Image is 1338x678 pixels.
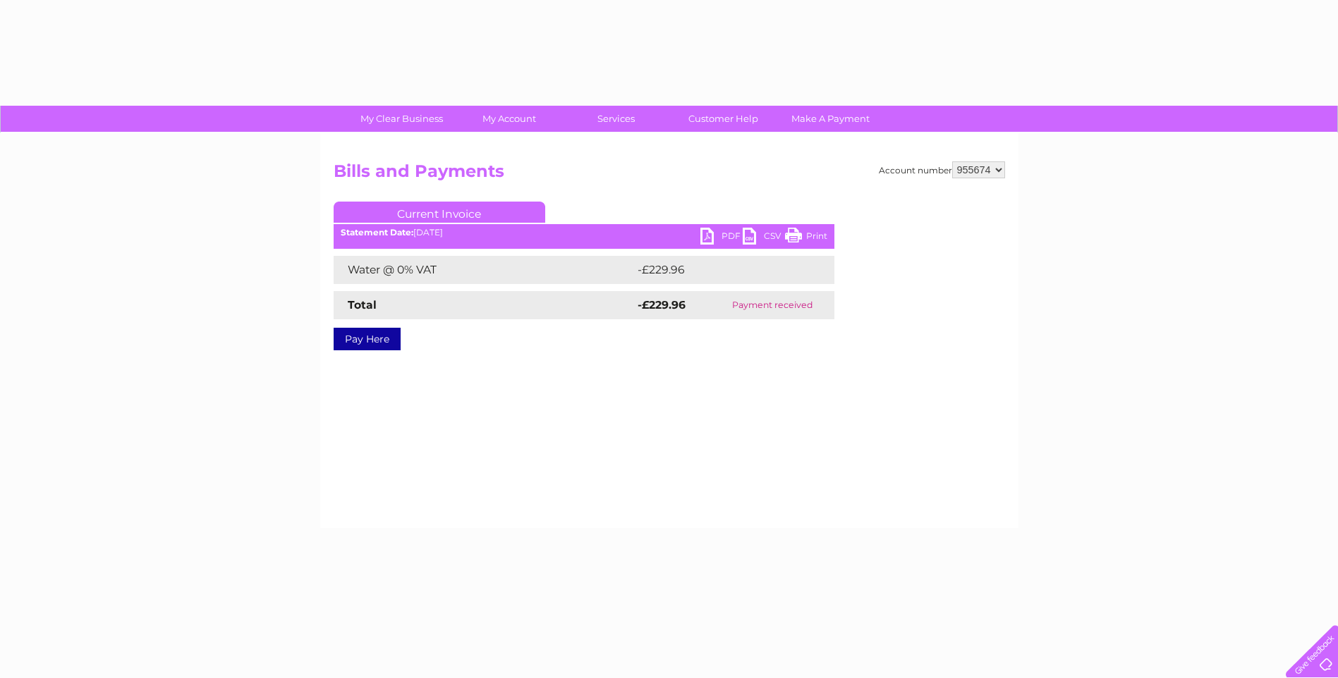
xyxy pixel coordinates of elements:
[638,298,686,312] strong: -£229.96
[334,202,545,223] a: Current Invoice
[634,256,811,284] td: -£229.96
[341,227,413,238] b: Statement Date:
[451,106,567,132] a: My Account
[334,328,401,350] a: Pay Here
[700,228,743,248] a: PDF
[558,106,674,132] a: Services
[772,106,889,132] a: Make A Payment
[334,161,1005,188] h2: Bills and Payments
[348,298,377,312] strong: Total
[334,256,634,284] td: Water @ 0% VAT
[711,291,834,319] td: Payment received
[665,106,781,132] a: Customer Help
[879,161,1005,178] div: Account number
[743,228,785,248] a: CSV
[343,106,460,132] a: My Clear Business
[785,228,827,248] a: Print
[334,228,834,238] div: [DATE]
